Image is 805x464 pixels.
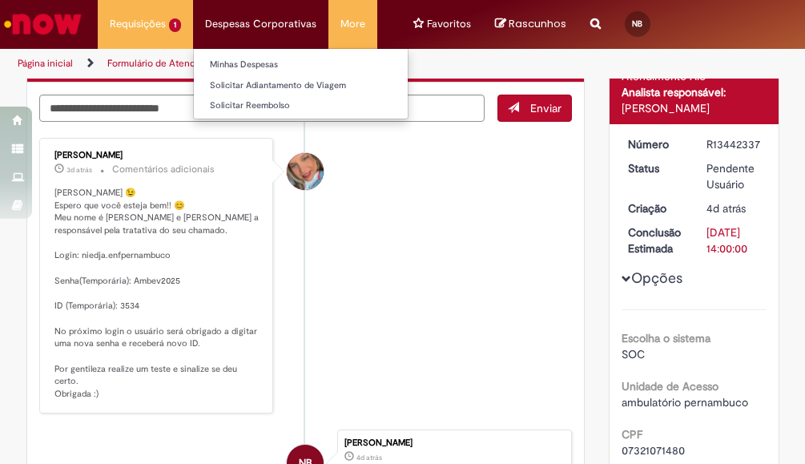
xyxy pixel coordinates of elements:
b: Unidade de Acesso [622,379,718,393]
time: 25/08/2025 10:22:27 [66,165,92,175]
a: Solicitar Adiantamento de Viagem [194,77,408,95]
b: CPF [622,427,642,442]
p: [PERSON_NAME] 😉 Espero que você esteja bem!! 😊 Meu nome é [PERSON_NAME] e [PERSON_NAME] a respons... [54,187,261,401]
span: ambulatório pernambuco [622,395,748,410]
span: Requisições [110,16,166,32]
dt: Número [616,136,694,152]
img: ServiceNow [2,8,84,40]
div: [PERSON_NAME] [622,100,767,116]
span: 07321071480 [622,443,685,458]
div: [DATE] 14:00:00 [706,224,761,256]
time: 24/08/2025 14:46:21 [356,453,382,462]
b: Escolha o sistema [622,331,710,345]
div: [PERSON_NAME] [344,438,563,448]
a: Solicitar Reembolso [194,97,408,115]
span: Favoritos [427,16,471,32]
span: More [340,16,365,32]
span: Enviar [530,101,561,115]
ul: Despesas Corporativas [193,48,409,119]
a: Página inicial [18,57,73,70]
div: R13442337 [706,136,761,152]
small: Comentários adicionais [112,163,215,176]
div: Jacqueline Andrade Galani [287,153,324,190]
span: 4d atrás [706,201,746,216]
div: 24/08/2025 14:46:21 [706,200,761,216]
textarea: Digite sua mensagem aqui... [39,95,485,122]
time: 24/08/2025 14:46:21 [706,201,746,216]
dt: Status [616,160,694,176]
span: Rascunhos [509,16,566,31]
dt: Criação [616,200,694,216]
div: Pendente Usuário [706,160,761,192]
a: No momento, sua lista de rascunhos tem 0 Itens [495,16,566,31]
span: SOC [622,347,645,361]
div: [PERSON_NAME] [54,151,261,160]
a: Minhas Despesas [194,56,408,74]
span: NB [632,18,642,29]
ul: Trilhas de página [12,49,457,79]
div: Analista responsável: [622,84,767,100]
span: 1 [169,18,181,32]
span: Despesas Corporativas [205,16,316,32]
a: Formulário de Atendimento [107,57,226,70]
span: 4d atrás [356,453,382,462]
button: Enviar [497,95,572,122]
dt: Conclusão Estimada [616,224,694,256]
span: 3d atrás [66,165,92,175]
